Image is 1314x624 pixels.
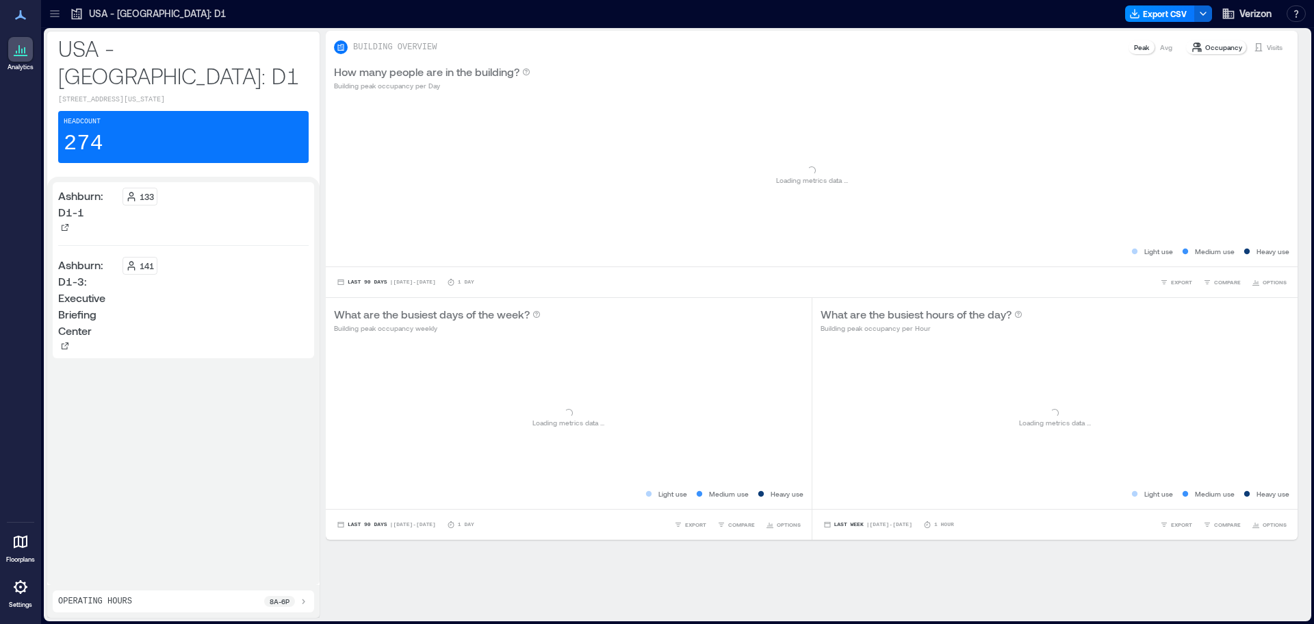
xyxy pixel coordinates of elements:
[1019,417,1091,428] p: Loading metrics data ...
[1125,5,1195,22] button: Export CSV
[1144,488,1173,499] p: Light use
[58,257,117,339] p: Ashburn: D1-3: Executive Briefing Center
[334,275,439,289] button: Last 90 Days |[DATE]-[DATE]
[334,80,530,91] p: Building peak occupancy per Day
[58,596,132,607] p: Operating Hours
[3,33,38,75] a: Analytics
[671,518,709,532] button: EXPORT
[1249,518,1289,532] button: OPTIONS
[1214,521,1241,529] span: COMPARE
[1267,42,1283,53] p: Visits
[140,260,154,271] p: 141
[270,596,289,607] p: 8a - 6p
[1249,275,1289,289] button: OPTIONS
[458,521,474,529] p: 1 Day
[728,521,755,529] span: COMPARE
[1157,518,1195,532] button: EXPORT
[763,518,803,532] button: OPTIONS
[1257,246,1289,257] p: Heavy use
[1134,42,1149,53] p: Peak
[1171,278,1192,286] span: EXPORT
[821,518,915,532] button: Last Week |[DATE]-[DATE]
[658,488,687,499] p: Light use
[58,95,309,105] p: [STREET_ADDRESS][US_STATE]
[1160,42,1172,53] p: Avg
[1200,275,1244,289] button: COMPARE
[1218,3,1276,25] button: Verizon
[771,488,803,499] p: Heavy use
[334,64,519,80] p: How many people are in the building?
[532,417,604,428] p: Loading metrics data ...
[934,521,954,529] p: 1 Hour
[777,521,801,529] span: OPTIONS
[1195,488,1235,499] p: Medium use
[714,518,758,532] button: COMPARE
[58,34,309,89] p: USA - [GEOGRAPHIC_DATA]: D1
[1144,246,1173,257] p: Light use
[6,556,35,564] p: Floorplans
[334,323,541,334] p: Building peak occupancy weekly
[709,488,749,499] p: Medium use
[1205,42,1242,53] p: Occupancy
[821,306,1012,323] p: What are the busiest hours of the day?
[58,188,117,221] p: Ashburn: D1-1
[64,116,101,127] p: Headcount
[1195,246,1235,257] p: Medium use
[140,191,154,202] p: 133
[1239,7,1272,21] span: Verizon
[2,525,39,568] a: Floorplans
[334,306,530,323] p: What are the busiest days of the week?
[458,278,474,286] p: 1 Day
[353,42,437,53] p: BUILDING OVERVIEW
[1263,521,1287,529] span: OPTIONS
[1200,518,1244,532] button: COMPARE
[9,601,32,609] p: Settings
[1263,278,1287,286] span: OPTIONS
[8,63,34,71] p: Analytics
[776,175,848,186] p: Loading metrics data ...
[89,7,226,21] p: USA - [GEOGRAPHIC_DATA]: D1
[1214,278,1241,286] span: COMPARE
[1171,521,1192,529] span: EXPORT
[821,323,1022,334] p: Building peak occupancy per Hour
[4,571,37,613] a: Settings
[64,130,103,158] p: 274
[1157,275,1195,289] button: EXPORT
[685,521,706,529] span: EXPORT
[334,518,439,532] button: Last 90 Days |[DATE]-[DATE]
[1257,488,1289,499] p: Heavy use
